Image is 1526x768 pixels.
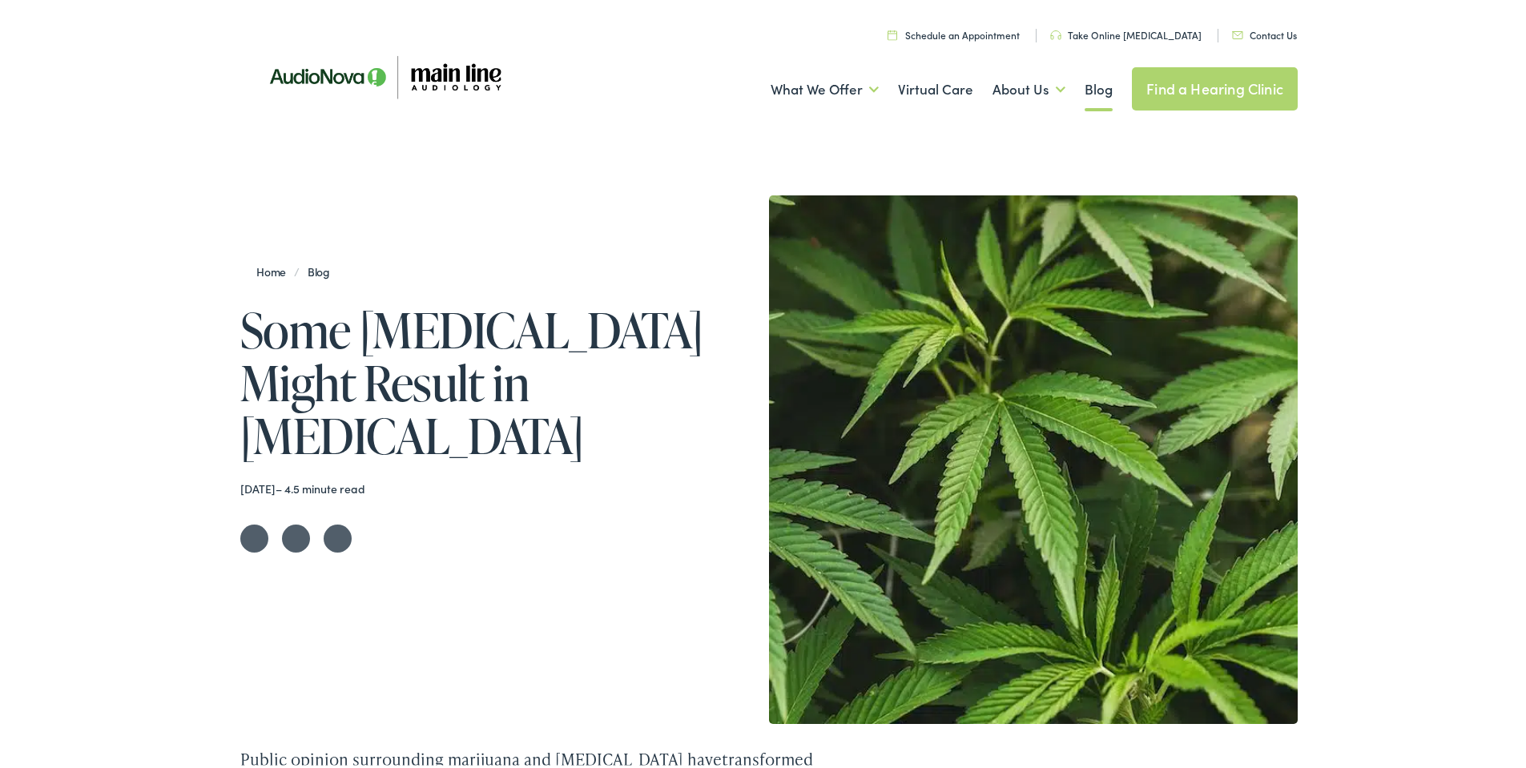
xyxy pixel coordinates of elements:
a: Home [256,260,294,276]
a: Virtual Care [898,57,973,116]
a: Share on LinkedIn [324,521,352,549]
a: Blog [1085,57,1113,116]
a: About Us [993,57,1065,116]
img: Cannabinoids and Hearing Loss Connection in Philadelphia, PA. [769,192,1298,721]
a: Contact Us [1232,25,1297,38]
a: What We Offer [771,57,879,116]
h1: Some [MEDICAL_DATA] Might Result in [MEDICAL_DATA] [240,300,727,459]
span: / [256,260,338,276]
div: – 4.5 minute read [240,479,727,493]
a: Share on Facebook [282,521,310,549]
a: Schedule an Appointment [888,25,1020,38]
a: Find a Hearing Clinic [1132,64,1298,107]
img: utility icon [1232,28,1243,36]
img: utility icon [1050,27,1061,37]
a: Share on Twitter [240,521,268,549]
a: Take Online [MEDICAL_DATA] [1050,25,1202,38]
a: Blog [300,260,338,276]
time: [DATE] [240,477,276,493]
img: utility icon [888,26,897,37]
